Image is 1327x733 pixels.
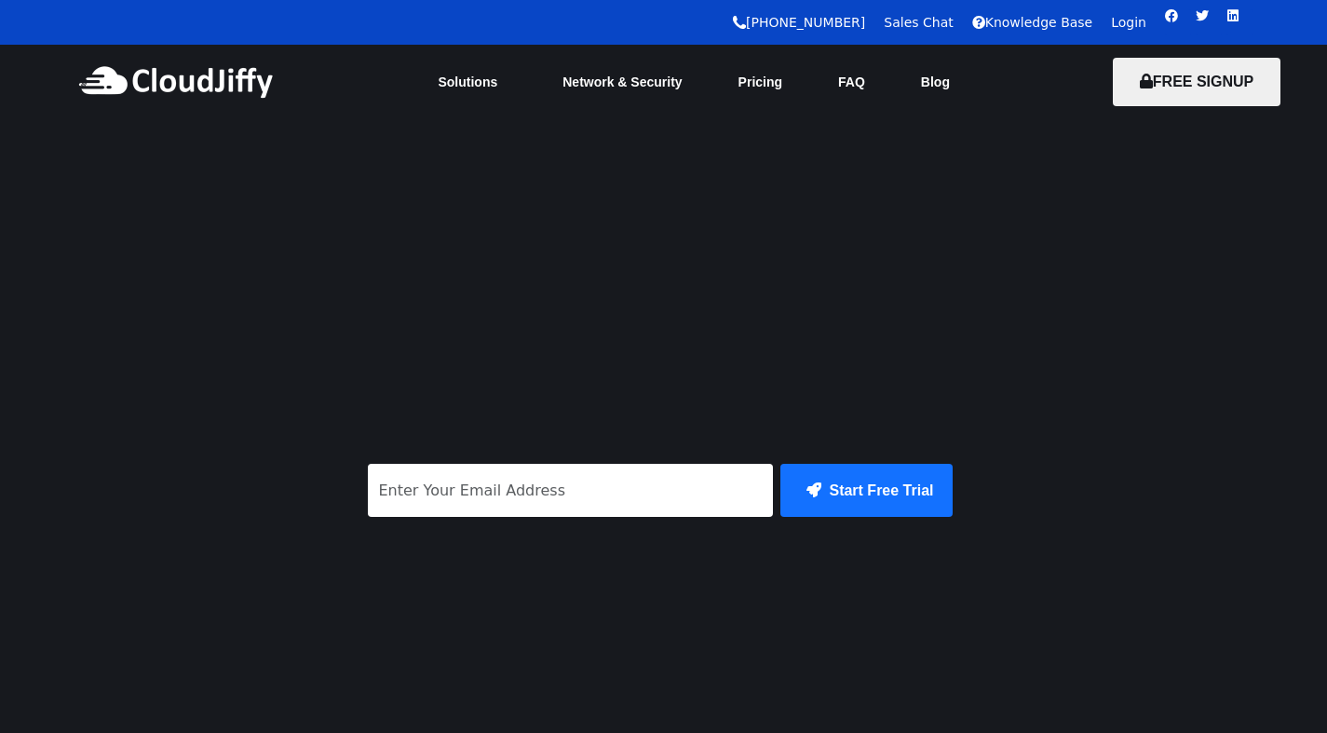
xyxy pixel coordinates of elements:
[972,15,1093,30] a: Knowledge Base
[410,61,535,102] a: Solutions
[535,61,710,102] a: Network & Security
[893,61,978,102] a: Blog
[1113,74,1280,89] a: FREE SIGNUP
[780,464,952,517] button: Start Free Trial
[733,15,865,30] a: [PHONE_NUMBER]
[368,464,774,517] input: Enter Your Email Address
[711,61,810,102] a: Pricing
[810,61,893,102] a: FAQ
[1111,15,1146,30] a: Login
[1113,58,1280,106] button: FREE SIGNUP
[884,15,953,30] a: Sales Chat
